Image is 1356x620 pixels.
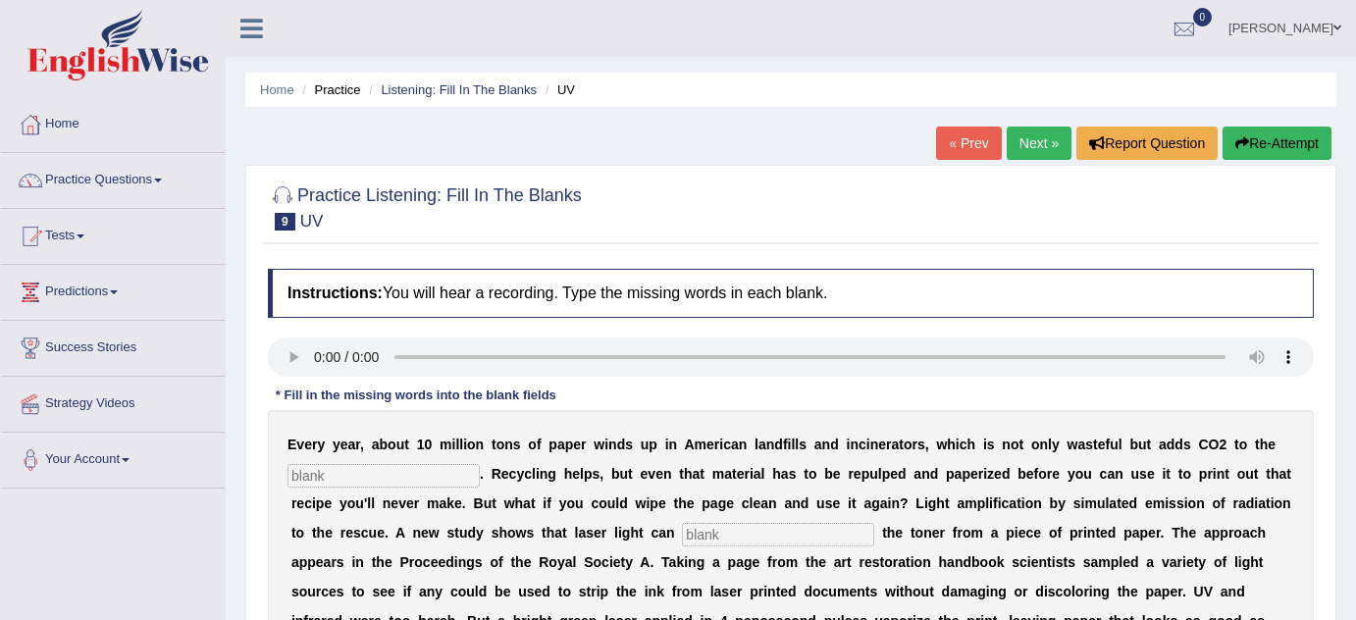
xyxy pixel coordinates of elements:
b: p [548,437,557,452]
small: UV [300,212,324,231]
b: n [476,437,485,452]
b: w [636,495,647,511]
b: m [695,437,706,452]
b: p [584,466,593,482]
b: c [591,495,599,511]
b: d [801,495,809,511]
b: 0 [424,437,432,452]
b: e [994,466,1002,482]
b: d [930,466,939,482]
b: t [804,466,808,482]
b: e [687,495,695,511]
b: m [440,437,451,452]
b: d [619,495,628,511]
b: t [1266,466,1271,482]
b: o [388,437,396,452]
b: 2 [1219,437,1226,452]
a: Your Account [1,433,225,482]
b: a [731,437,739,452]
b: n [768,495,777,511]
b: u [484,495,493,511]
b: u [869,466,878,482]
b: e [324,495,332,511]
b: y [1068,466,1075,482]
a: Next » [1007,127,1071,160]
b: c [859,437,866,452]
b: u [575,495,584,511]
b: e [737,466,745,482]
b: w [504,495,515,511]
b: t [732,466,737,482]
b: ? [900,495,909,511]
b: t [1018,437,1023,452]
b: c [509,466,517,482]
b: A [684,437,694,452]
b: n [1115,466,1123,482]
b: i [719,437,723,452]
b: i [1213,466,1217,482]
b: l [791,437,795,452]
b: a [1279,466,1287,482]
b: n [663,466,672,482]
b: s [1139,466,1147,482]
b: o [1011,437,1019,452]
b: l [367,495,371,511]
b: d [617,437,626,452]
b: s [625,437,633,452]
b: y [333,437,340,452]
b: l [459,437,463,452]
b: t [1254,466,1259,482]
b: e [753,495,760,511]
b: y [317,437,325,452]
span: 9 [275,213,295,231]
input: blank [287,464,480,488]
b: i [983,437,987,452]
b: n [608,437,617,452]
b: o [467,437,476,452]
a: Home [1,97,225,146]
b: o [1237,466,1246,482]
b: i [888,495,892,511]
b: p [962,466,970,482]
b: u [607,495,616,511]
b: n [870,437,879,452]
b: r [978,466,983,482]
b: e [304,437,312,452]
b: R [492,466,501,482]
a: Home [260,82,294,97]
b: u [396,437,405,452]
b: t [700,466,704,482]
b: a [760,495,768,511]
b: h [678,495,687,511]
b: p [649,437,657,452]
b: i [847,437,851,452]
b: u [620,466,629,482]
b: p [650,495,658,511]
b: v [648,466,655,482]
a: Listening: Fill In The Blanks [381,82,537,97]
b: y [516,466,524,482]
b: o [1075,466,1084,482]
b: n [669,437,678,452]
b: a [1107,466,1115,482]
b: l [455,437,459,452]
b: t [404,437,409,452]
b: e [572,466,580,482]
b: a [913,466,921,482]
b: , [925,437,929,452]
b: t [1234,437,1239,452]
li: UV [541,80,575,99]
b: o [904,437,913,452]
b: t [492,437,496,452]
b: n [1002,437,1011,452]
b: v [296,437,304,452]
b: g [718,495,727,511]
b: r [291,495,296,511]
b: e [833,466,841,482]
b: h [772,466,781,482]
b: b [611,466,620,482]
b: s [825,495,833,511]
b: c [1100,466,1108,482]
b: e [391,495,398,511]
b: g [548,466,556,482]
